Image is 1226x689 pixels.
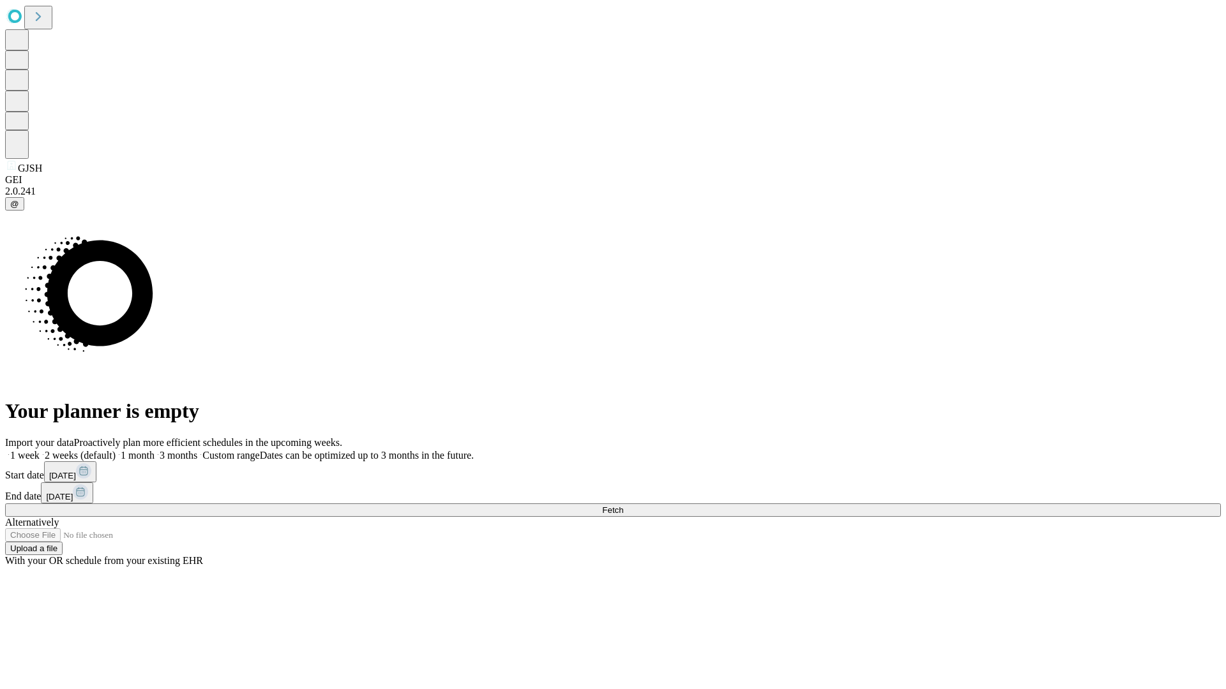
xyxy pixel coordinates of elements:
span: Proactively plan more efficient schedules in the upcoming weeks. [74,437,342,448]
div: End date [5,482,1221,503]
div: Start date [5,461,1221,482]
div: 2.0.241 [5,186,1221,197]
span: 2 weeks (default) [45,450,116,461]
span: Custom range [202,450,259,461]
div: GEI [5,174,1221,186]
span: [DATE] [46,492,73,501]
span: Fetch [602,505,623,515]
span: @ [10,199,19,209]
button: @ [5,197,24,211]
button: [DATE] [44,461,96,482]
button: Fetch [5,503,1221,517]
span: Import your data [5,437,74,448]
span: Dates can be optimized up to 3 months in the future. [260,450,474,461]
button: Upload a file [5,542,63,555]
span: 3 months [160,450,197,461]
span: With your OR schedule from your existing EHR [5,555,203,566]
button: [DATE] [41,482,93,503]
span: 1 week [10,450,40,461]
span: [DATE] [49,471,76,480]
h1: Your planner is empty [5,399,1221,423]
span: 1 month [121,450,155,461]
span: GJSH [18,163,42,174]
span: Alternatively [5,517,59,528]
